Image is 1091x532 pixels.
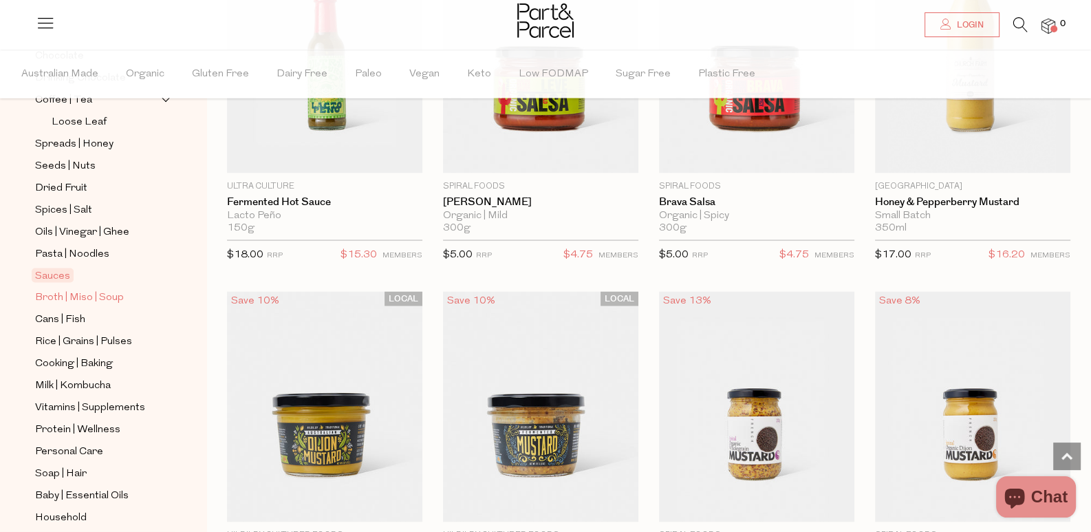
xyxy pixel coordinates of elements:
span: Sugar Free [616,50,671,98]
small: RRP [476,252,492,259]
span: $4.75 [779,246,809,264]
span: LOCAL [601,292,638,306]
a: Protein | Wellness [35,421,160,438]
small: RRP [915,252,931,259]
div: Save 10% [443,292,499,310]
a: Oils | Vinegar | Ghee [35,224,160,241]
span: Coffee | Tea [35,92,92,109]
span: Keto [467,50,491,98]
a: Soap | Hair [35,465,160,482]
p: [GEOGRAPHIC_DATA] [875,180,1070,193]
span: 0 [1057,18,1069,30]
span: $17.00 [875,250,911,260]
a: Fermented Hot Sauce [227,196,422,209]
span: Personal Care [35,444,103,460]
span: $5.00 [659,250,689,260]
span: Gluten Free [192,50,249,98]
a: Seeds | Nuts [35,158,160,175]
span: Soap | Hair [35,466,87,482]
span: Organic [126,50,164,98]
span: Sauces [32,268,74,283]
a: Cans | Fish [35,311,160,328]
span: 150g [227,222,255,235]
a: Pasta | Noodles [35,246,160,263]
span: 350ml [875,222,907,235]
span: Pasta | Noodles [35,246,109,263]
span: Login [953,19,984,31]
div: Organic | Mild [443,210,638,222]
span: Rice | Grains | Pulses [35,334,132,350]
span: 300g [443,222,471,235]
span: Household [35,510,87,526]
a: Sauces [35,268,160,284]
a: Spreads | Honey [35,136,160,153]
a: Baby | Essential Oils [35,487,160,504]
a: Dried Fruit [35,180,160,197]
small: MEMBERS [382,252,422,259]
span: Dairy Free [277,50,327,98]
p: Spiral Foods [659,180,854,193]
p: Spiral Foods [443,180,638,193]
small: MEMBERS [1030,252,1070,259]
a: Login [925,12,1000,37]
span: $15.30 [341,246,377,264]
small: MEMBERS [598,252,638,259]
span: 300g [659,222,687,235]
small: RRP [692,252,708,259]
p: Ultra Culture [227,180,422,193]
button: Expand/Collapse Coffee | Tea [161,92,171,108]
a: [PERSON_NAME] [443,196,638,209]
div: Lacto Peño [227,210,422,222]
span: Seeds | Nuts [35,158,96,175]
a: Spices | Salt [35,202,160,219]
small: RRP [267,252,283,259]
span: Australian Made [21,50,98,98]
img: Part&Parcel [517,3,574,38]
a: Milk | Kombucha [35,377,160,394]
span: Plastic Free [698,50,755,98]
span: Oils | Vinegar | Ghee [35,224,129,241]
span: Cooking | Baking [35,356,113,372]
small: MEMBERS [814,252,854,259]
a: Cooking | Baking [35,355,160,372]
span: Low FODMAP [519,50,588,98]
a: Broth | Miso | Soup [35,289,160,306]
div: Organic | Spicy [659,210,854,222]
span: $16.20 [989,246,1025,264]
img: Seeded Mustard [443,292,638,522]
span: Broth | Miso | Soup [35,290,124,306]
a: Honey & Pepperberry Mustard [875,196,1070,209]
a: Coffee | Tea [35,92,160,109]
img: Dijon Mustard [227,292,422,522]
a: Loose Leaf [52,114,160,131]
a: 0 [1041,19,1055,33]
span: LOCAL [385,292,422,306]
inbox-online-store-chat: Shopify online store chat [992,476,1080,521]
a: Brava Salsa [659,196,854,209]
a: Vitamins | Supplements [35,399,160,416]
a: Rice | Grains | Pulses [35,333,160,350]
div: Save 8% [875,292,925,310]
span: Vitamins | Supplements [35,400,145,416]
span: Baby | Essential Oils [35,488,129,504]
span: Paleo [355,50,382,98]
a: Household [35,509,160,526]
span: Milk | Kombucha [35,378,111,394]
div: Save 10% [227,292,283,310]
span: Cans | Fish [35,312,85,328]
div: Small Batch [875,210,1070,222]
span: Dried Fruit [35,180,87,197]
div: Save 13% [659,292,715,310]
span: $5.00 [443,250,473,260]
span: Protein | Wellness [35,422,120,438]
span: Vegan [409,50,440,98]
span: $4.75 [563,246,593,264]
img: Dijon Mustard [875,292,1070,522]
span: Spices | Salt [35,202,92,219]
a: Personal Care [35,443,160,460]
span: $18.00 [227,250,263,260]
img: Wholegrain Mustard [659,292,854,522]
span: Spreads | Honey [35,136,114,153]
span: Loose Leaf [52,114,107,131]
